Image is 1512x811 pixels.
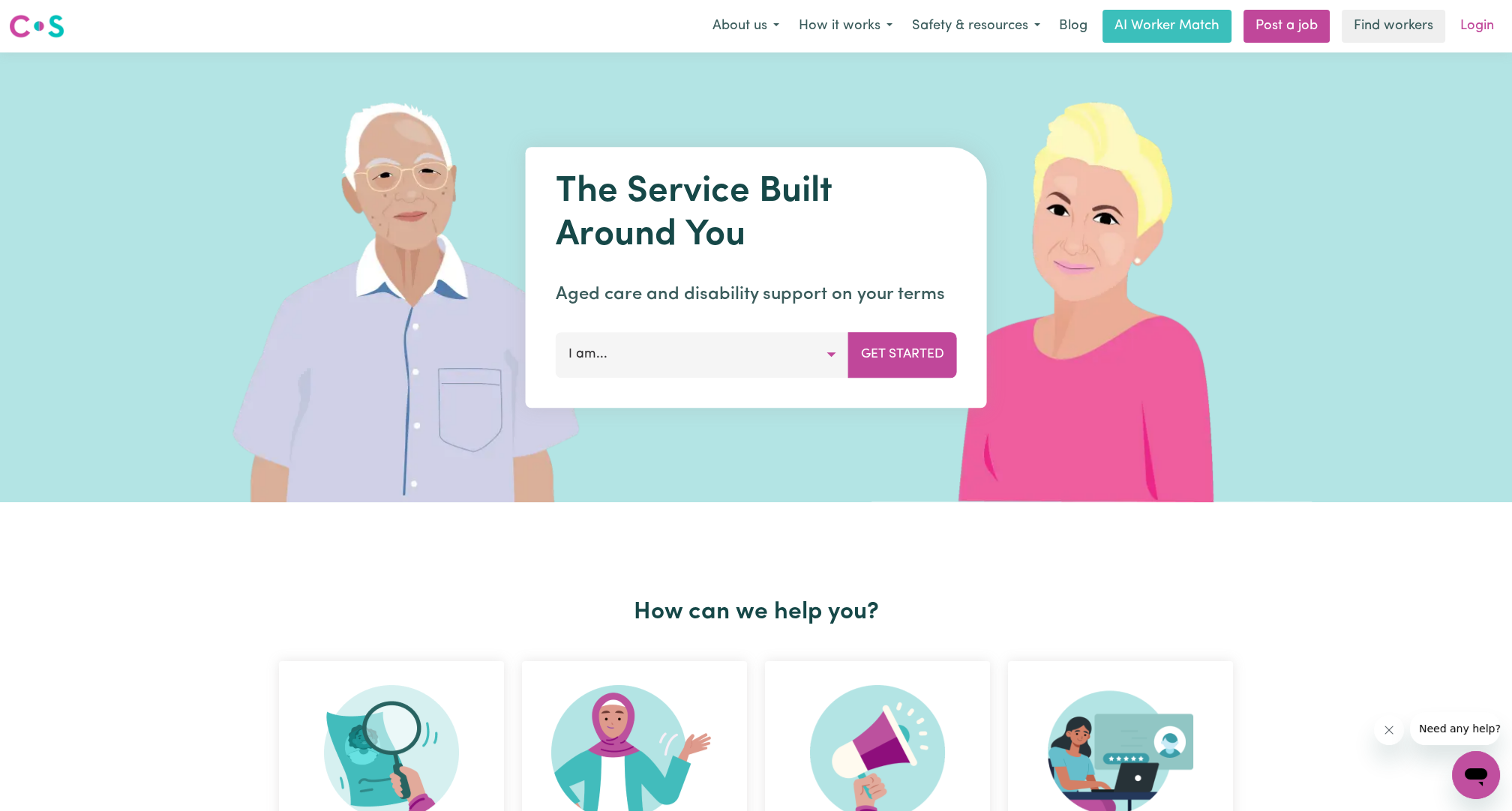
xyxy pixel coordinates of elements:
[1452,751,1500,799] iframe: Button to launch messaging window
[703,10,789,42] button: About us
[556,171,957,257] h1: The Service Built Around You
[1451,10,1503,43] a: Login
[1243,10,1330,43] a: Post a job
[1374,715,1404,745] iframe: Close message
[556,281,957,308] p: Aged care and disability support on your terms
[1102,10,1231,43] a: AI Worker Match
[556,332,849,377] button: I am...
[1342,10,1445,43] a: Find workers
[1410,712,1500,745] iframe: Message from company
[789,10,902,42] button: How it works
[848,332,957,377] button: Get Started
[270,598,1242,627] h2: How can we help you?
[902,10,1050,42] button: Safety & resources
[9,9,64,43] a: Careseekers logo
[1050,10,1096,43] a: Blog
[9,10,91,22] span: Need any help?
[9,13,64,40] img: Careseekers logo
